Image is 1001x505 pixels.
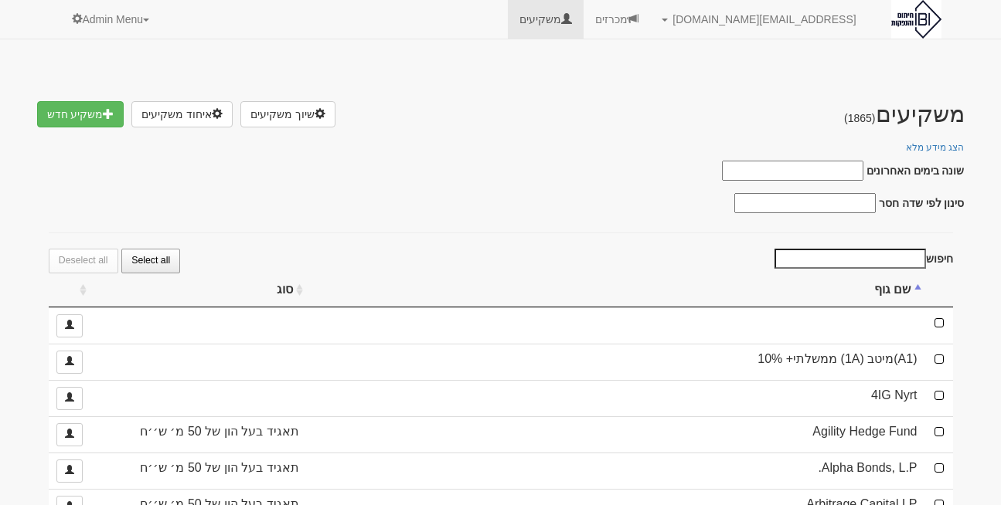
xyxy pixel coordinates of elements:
[307,452,925,489] td: Alpha Bonds, L.P.
[121,249,181,273] a: Select all
[240,101,335,127] button: שיוך משקיעים
[844,112,876,124] h5: (1865)
[307,380,925,416] td: 4IG Nyrt
[59,255,108,266] span: Deselect all
[90,452,307,489] td: תאגיד בעל הון של 50 מ׳ ש׳׳ח
[906,142,965,153] a: הצג מידע מלא
[90,416,307,452] td: תאגיד בעל הון של 50 מ׳ ש׳׳ח
[769,249,953,269] label: חיפוש
[307,344,925,380] td: (A1)מיטב (1A) ממשלתי+ 10%
[775,249,926,269] input: חיפוש
[49,273,90,307] th: : activate to sort column ascending
[844,101,965,127] span: משקיעים
[307,273,925,307] th: שם גוף : activate to sort column descending
[90,273,307,307] th: סוג : activate to sort column ascending
[131,255,170,266] span: Select all
[131,101,233,127] a: איחוד משקיעים
[49,249,118,273] a: Deselect all
[879,195,965,211] label: סינון לפי שדה חסר
[867,163,965,178] label: שונה בימים האחרונים
[307,416,925,452] td: Agility Hedge Fund
[37,101,124,127] a: משקיע חדש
